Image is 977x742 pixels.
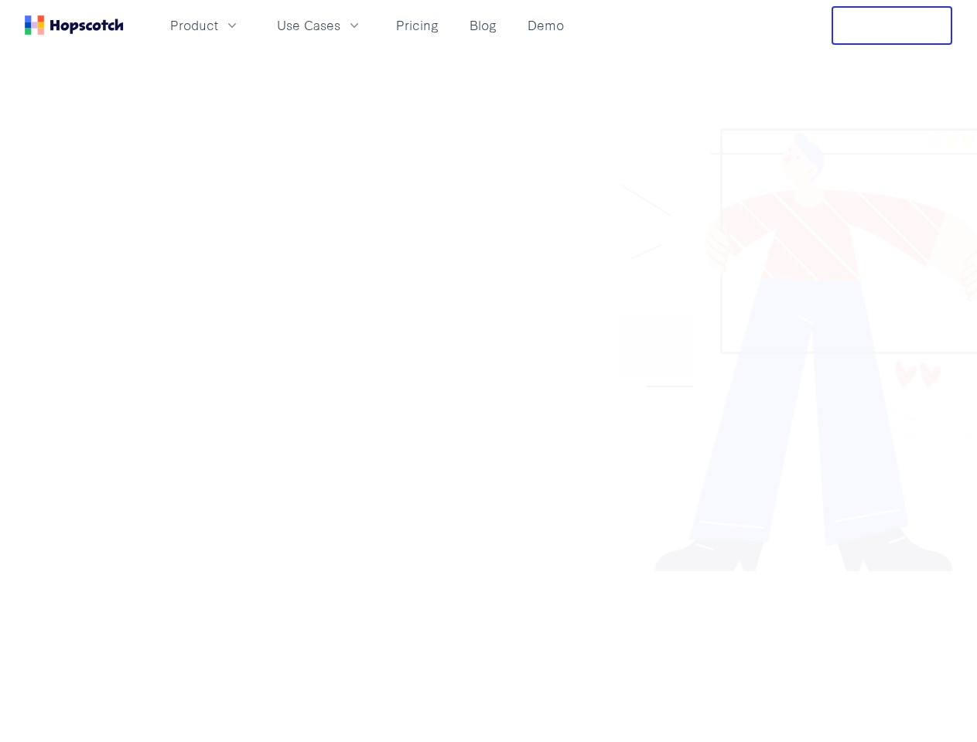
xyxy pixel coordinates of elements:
[521,12,570,38] a: Demo
[161,12,249,38] button: Product
[25,15,124,35] a: Home
[463,12,503,38] a: Blog
[390,12,445,38] a: Pricing
[170,15,218,35] span: Product
[268,12,371,38] button: Use Cases
[832,6,952,45] button: Free Trial
[277,15,340,35] span: Use Cases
